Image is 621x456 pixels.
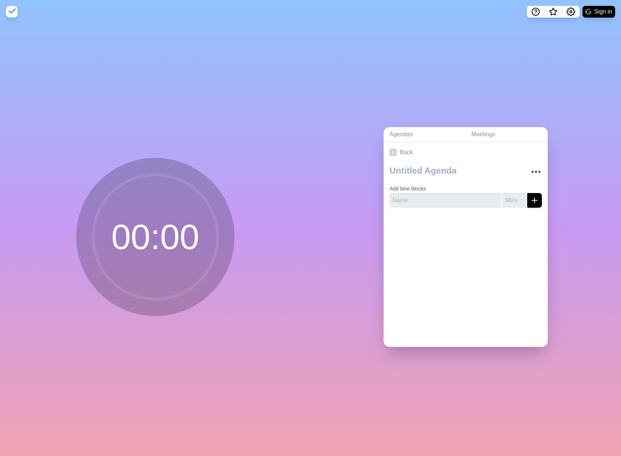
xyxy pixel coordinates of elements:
[583,6,615,18] button: Sign in
[389,193,501,208] input: Name
[529,164,543,179] button: More
[384,142,548,163] a: Back
[527,6,544,18] button: Help
[562,6,580,18] button: Settings
[544,6,562,18] button: What’s new
[384,127,465,142] a: Agendas
[389,186,426,192] label: Add time blocks
[6,6,18,18] img: timeblocks logo
[502,193,526,208] input: Mins
[585,9,591,15] img: google logo
[465,127,548,142] a: Meetings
